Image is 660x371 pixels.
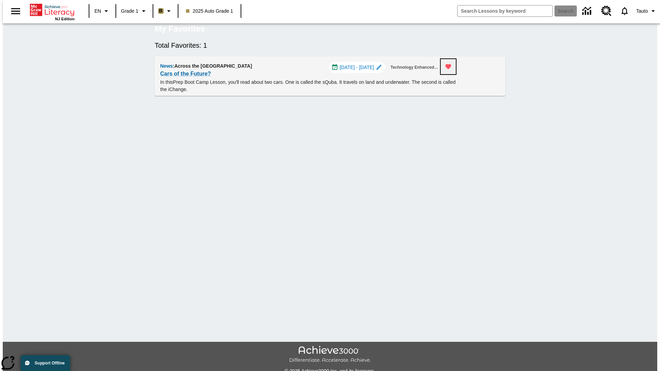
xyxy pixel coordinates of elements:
[95,8,101,15] span: EN
[159,7,163,15] span: B
[578,2,597,21] a: Data Center
[155,23,205,34] h5: My Favorites
[340,64,374,71] span: [DATE] - [DATE]
[634,5,660,17] button: Profile/Settings
[388,62,442,73] button: Technology Enhanced Item
[160,63,173,69] span: News
[441,59,456,74] button: Remove from Favorites
[160,69,211,79] a: Cars of the Future?
[186,8,233,15] span: 2025 Auto Grade 1
[30,2,75,21] div: Home
[458,5,552,16] input: search field
[597,2,616,20] a: Resource Center, Will open in new tab
[160,79,455,92] testabrev: Prep Boot Camp Lesson, you'll read about two cars. One is called the sQuba. It travels on land an...
[118,5,151,17] button: Grade: Grade 1, Select a grade
[289,346,371,363] img: Achieve3000 Differentiate Accelerate Achieve
[160,79,456,93] p: In this
[616,2,634,20] a: Notifications
[55,17,75,21] span: NJ Edition
[5,1,26,21] button: Open side menu
[91,5,113,17] button: Language: EN, Select a language
[30,3,75,17] a: Home
[173,63,252,69] span: : Across the [GEOGRAPHIC_DATA]
[35,361,65,366] span: Support Offline
[21,355,70,371] button: Support Offline
[155,5,176,17] button: Boost Class color is light brown. Change class color
[121,8,139,15] span: Grade 1
[329,62,385,73] div: Jul 01 - Aug 01 Choose Dates
[390,64,439,71] span: Technology Enhanced Item
[636,8,648,15] span: Tauto
[155,40,505,51] h6: Total Favorites: 1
